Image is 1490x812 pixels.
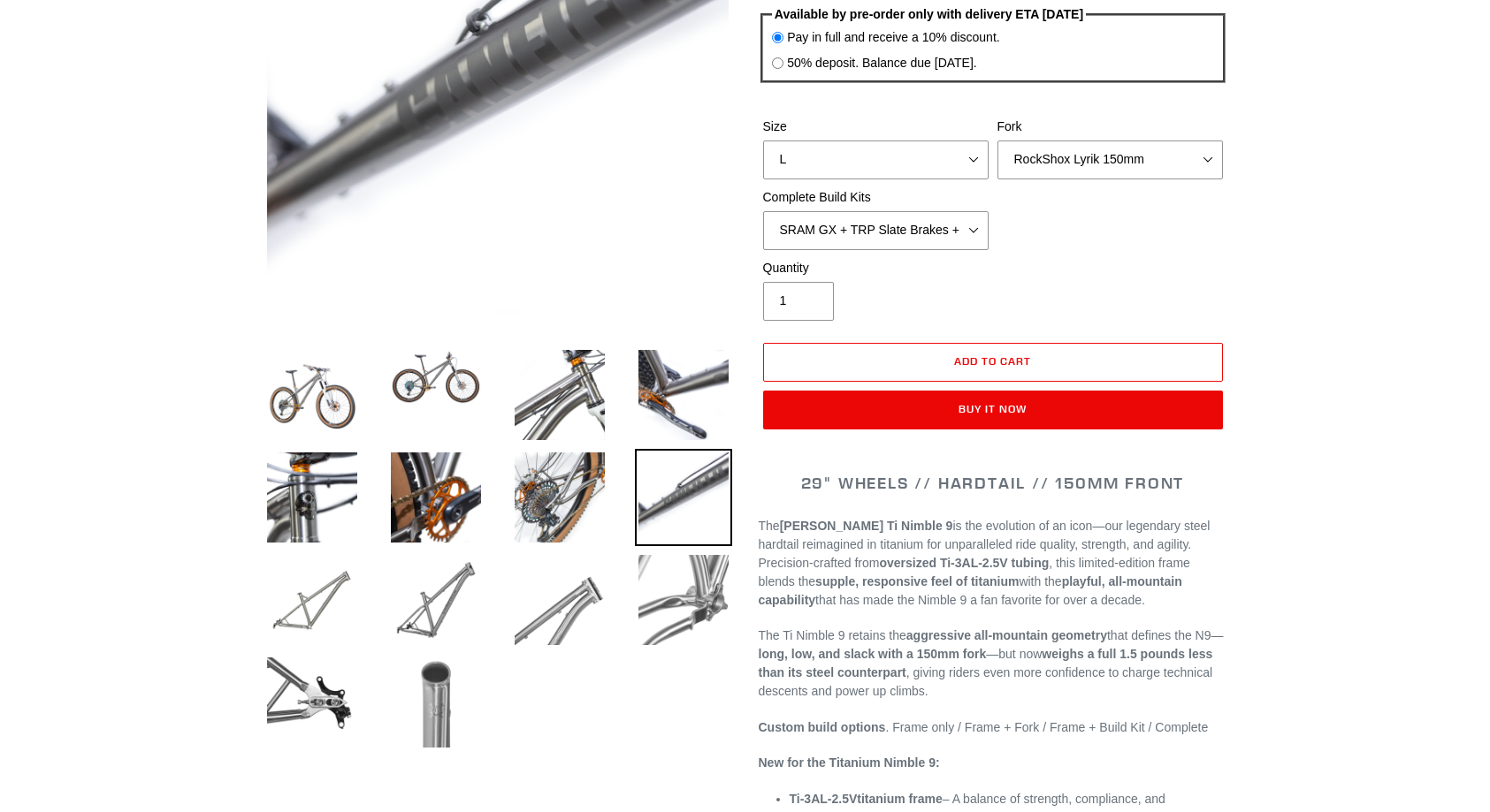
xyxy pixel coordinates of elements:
legend: Available by pre-order only with delivery ETA [DATE] [772,5,1086,24]
p: The is the evolution of an icon—our legendary steel hardtail reimagined in titanium for unparalle... [759,517,1227,610]
img: Load image into Gallery viewer, TI NIMBLE 9 [264,346,361,444]
strong: long, low, and slack with a 150mm fork [759,647,987,661]
img: Load image into Gallery viewer, TI NIMBLE 9 [264,449,361,546]
img: Load image into Gallery viewer, TI NIMBLE 9 [635,449,732,546]
strong: Custom build options [759,720,886,734]
strong: titanium frame [790,792,943,806]
strong: [PERSON_NAME] Ti Nimble 9 [780,519,953,533]
label: Fork [997,118,1223,136]
span: Ti-3AL-2.5V [790,792,858,806]
img: Load image into Gallery viewer, TI NIMBLE 9 [511,551,608,649]
strong: weighs a full 1.5 pounds less than its steel counterpart [759,647,1213,679]
span: 29" WHEELS // HARDTAIL // 150MM FRONT [801,473,1185,493]
img: Load image into Gallery viewer, TI NIMBLE 9 [635,346,732,444]
p: The Ti Nimble 9 retains the that defines the N9— —but now , giving riders even more confidence to... [759,626,1227,701]
img: Load image into Gallery viewer, TI NIMBLE 9 [511,449,608,546]
label: Pay in full and receive a 10% discount. [787,28,999,47]
button: Add to cart [763,343,1223,382]
button: Buy it now [763,391,1223,429]
span: Add to cart [954,354,1031,368]
strong: oversized Ti-3AL-2.5V tubing [879,556,1049,570]
label: Size [763,118,989,136]
label: 50% deposit. Balance due [DATE]. [787,54,977,72]
img: Load image into Gallery viewer, TI NIMBLE 9 [387,449,485,546]
img: Load image into Gallery viewer, TI NIMBLE 9 [635,551,732,649]
label: Complete Build Kits [763,188,989,207]
img: Load image into Gallery viewer, TI NIMBLE 9 [387,346,485,408]
img: Load image into Gallery viewer, TI NIMBLE 9 [387,551,485,649]
img: Load image into Gallery viewer, TI NIMBLE 9 [511,346,608,444]
p: . Frame only / Frame + Fork / Frame + Build Kit / Complete [759,718,1227,737]
img: Load image into Gallery viewer, TI NIMBLE 9 [387,654,485,751]
strong: New for the Titanium Nimble 9: [759,755,940,770]
img: Load image into Gallery viewer, TI NIMBLE 9 [264,654,361,751]
label: Quantity [763,259,989,277]
img: Load image into Gallery viewer, TI NIMBLE 9 [264,551,361,649]
strong: aggressive all-mountain geometry [906,628,1107,642]
strong: supple, responsive feel of titanium [815,574,1019,588]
